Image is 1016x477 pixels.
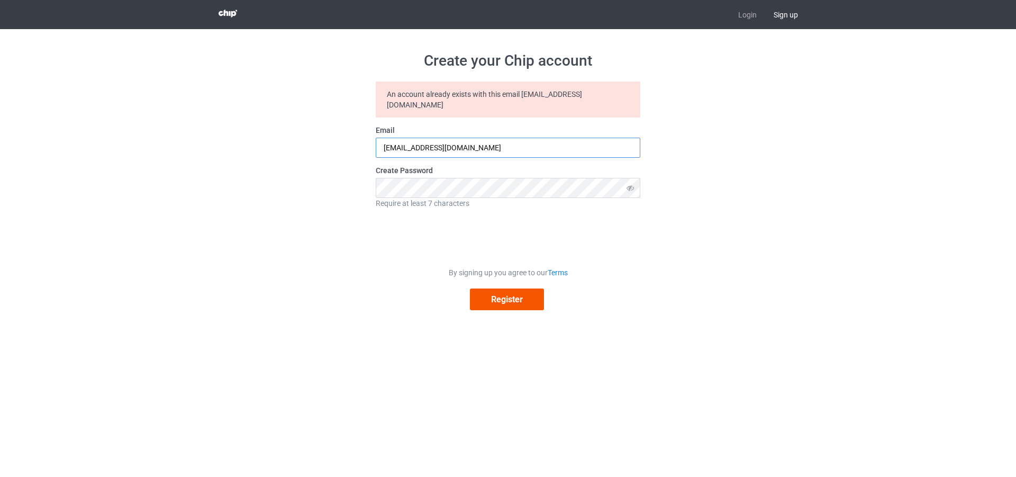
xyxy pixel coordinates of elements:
[376,125,640,136] label: Email
[548,268,568,277] a: Terms
[376,82,640,118] div: An account already exists with this email [EMAIL_ADDRESS][DOMAIN_NAME]
[376,165,640,176] label: Create Password
[470,289,544,310] button: Register
[376,198,640,209] div: Require at least 7 characters
[428,216,588,257] iframe: reCAPTCHA
[219,10,237,17] img: 3d383065fc803cdd16c62507c020ddf8.png
[376,267,640,278] div: By signing up you agree to our
[376,51,640,70] h1: Create your Chip account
